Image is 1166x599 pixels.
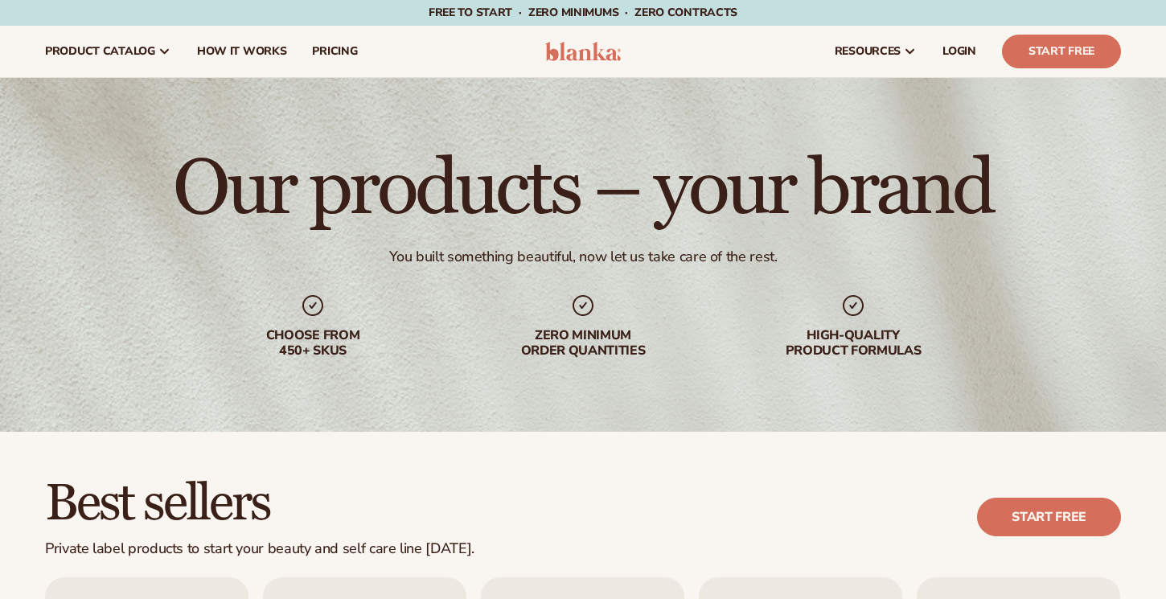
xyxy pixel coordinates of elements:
[45,477,474,531] h2: Best sellers
[822,26,930,77] a: resources
[942,45,976,58] span: LOGIN
[1002,35,1121,68] a: Start Free
[429,5,737,20] span: Free to start · ZERO minimums · ZERO contracts
[312,45,357,58] span: pricing
[835,45,901,58] span: resources
[480,328,686,359] div: Zero minimum order quantities
[930,26,989,77] a: LOGIN
[545,42,622,61] img: logo
[45,540,474,558] div: Private label products to start your beauty and self care line [DATE].
[197,45,287,58] span: How It Works
[184,26,300,77] a: How It Works
[389,248,778,266] div: You built something beautiful, now let us take care of the rest.
[750,328,956,359] div: High-quality product formulas
[32,26,184,77] a: product catalog
[299,26,370,77] a: pricing
[977,498,1121,536] a: Start free
[45,45,155,58] span: product catalog
[210,328,416,359] div: Choose from 450+ Skus
[173,151,992,228] h1: Our products – your brand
